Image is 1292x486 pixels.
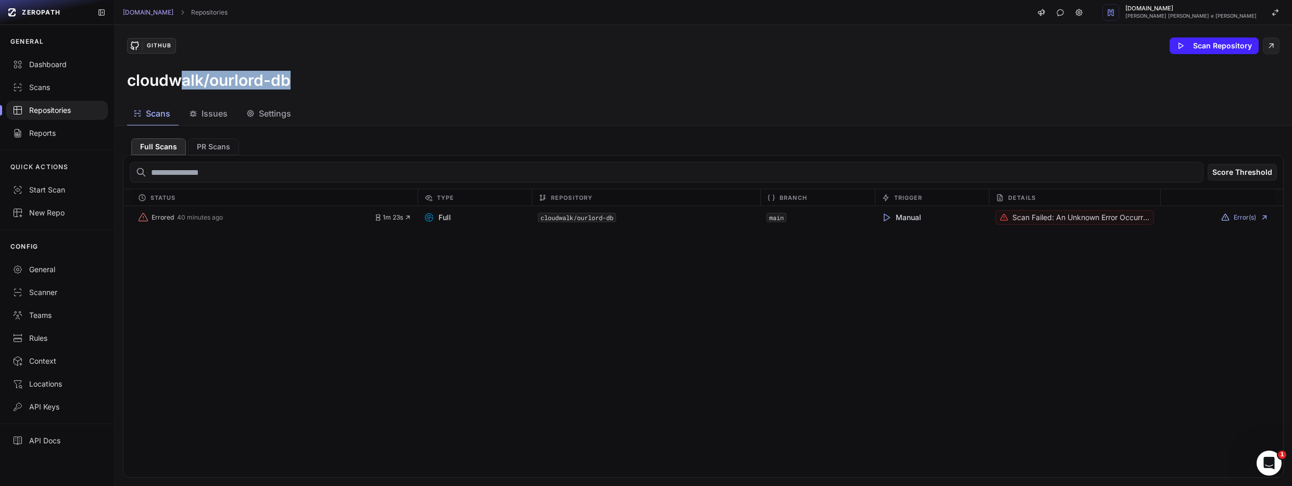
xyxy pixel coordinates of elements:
[259,107,291,120] span: Settings
[760,189,875,206] div: Branch
[1278,451,1286,459] span: 1
[1170,37,1259,54] button: Scan Repository
[152,213,174,222] span: Errored
[374,213,411,222] button: 1m 23s
[875,189,989,206] div: Trigger
[769,213,784,222] a: main
[881,212,921,223] span: Manual
[123,8,228,17] nav: breadcrumb
[12,436,102,446] div: API Docs
[10,163,69,171] p: QUICK ACTIONS
[989,189,1160,206] div: Details
[179,9,186,16] svg: chevron right,
[12,59,102,70] div: Dashboard
[191,8,228,17] a: Repositories
[177,213,223,222] span: 40 minutes ago
[12,310,102,321] div: Teams
[131,138,186,155] button: Full Scans
[123,8,173,17] a: [DOMAIN_NAME]
[12,208,102,218] div: New Repo
[12,82,102,93] div: Scans
[12,105,102,116] div: Repositories
[538,213,616,222] code: cloudwalk/ourlord-db
[12,379,102,389] div: Locations
[995,210,1154,225] button: Scan failed: An unknown error occurred. We're investigating it.
[10,37,44,46] p: GENERAL
[146,107,170,120] span: Scans
[12,128,102,138] div: Reports
[22,8,60,17] span: ZEROPATH
[1012,212,1149,223] p: Scan failed: An unknown error occurred. We're investigating it.
[1208,164,1277,181] button: Score Threshold
[1125,14,1257,19] span: [PERSON_NAME] [PERSON_NAME] e [PERSON_NAME]
[12,356,102,366] div: Context
[127,71,291,89] h3: cloudwalk/ourlord-db
[424,212,451,223] span: Full
[188,138,239,155] button: PR Scans
[1125,6,1257,11] span: [DOMAIN_NAME]
[10,242,38,251] p: CONFIG
[138,210,374,225] button: Errored 40 minutes ago
[12,287,102,298] div: Scanner
[12,264,102,275] div: General
[4,4,89,21] a: ZEROPATH
[123,206,1283,229] div: Errored 40 minutes ago 1m 23s Full cloudwalk/ourlord-db main Manual Scan failed: An unknown error...
[132,189,418,206] div: Status
[12,333,102,343] div: Rules
[142,41,175,50] div: GitHub
[418,189,532,206] div: Type
[202,107,228,120] span: Issues
[12,185,102,195] div: Start Scan
[1221,213,1269,222] button: Error(s)
[12,402,102,412] div: API Keys
[1257,451,1282,476] iframe: Intercom live chat
[532,189,760,206] div: Repository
